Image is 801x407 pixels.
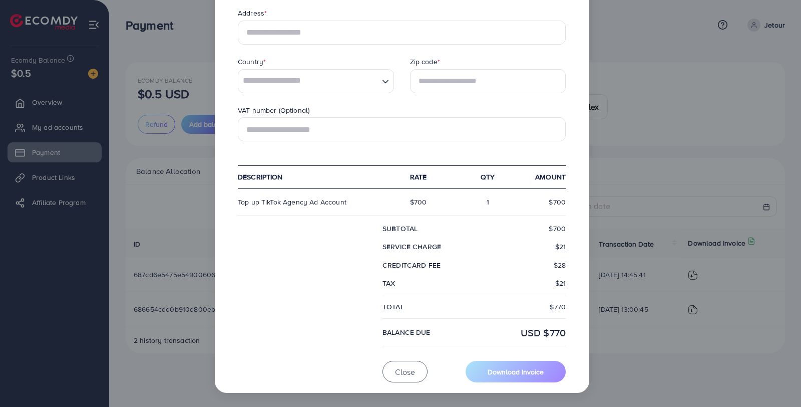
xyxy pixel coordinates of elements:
[374,242,474,252] div: Service charge
[474,242,574,252] div: $21
[374,302,474,312] div: Total
[466,361,566,382] button: Download Invoice
[517,197,574,207] div: $700
[238,69,394,93] div: Search for option
[488,367,544,377] span: Download Invoice
[517,172,574,182] div: Amount
[374,260,474,270] div: creditCard fee
[474,260,574,270] div: $28
[402,172,460,182] div: Rate
[238,105,309,115] label: VAT number (Optional)
[374,278,474,288] div: Tax
[239,70,378,93] input: Search for option
[382,361,428,382] button: Close
[230,197,402,207] div: Top up TikTok Agency Ad Account
[474,278,574,288] div: $21
[474,325,574,340] div: USD $770
[459,172,517,182] div: qty
[230,172,402,182] div: Description
[238,8,267,18] label: Address
[474,224,574,234] div: $700
[459,197,517,207] div: 1
[402,197,460,207] div: $700
[374,325,474,340] div: balance due
[758,362,793,399] iframe: Chat
[395,366,415,377] span: Close
[374,224,474,234] div: subtotal
[238,57,266,67] label: Country
[474,302,574,312] div: $770
[410,57,440,67] label: Zip code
